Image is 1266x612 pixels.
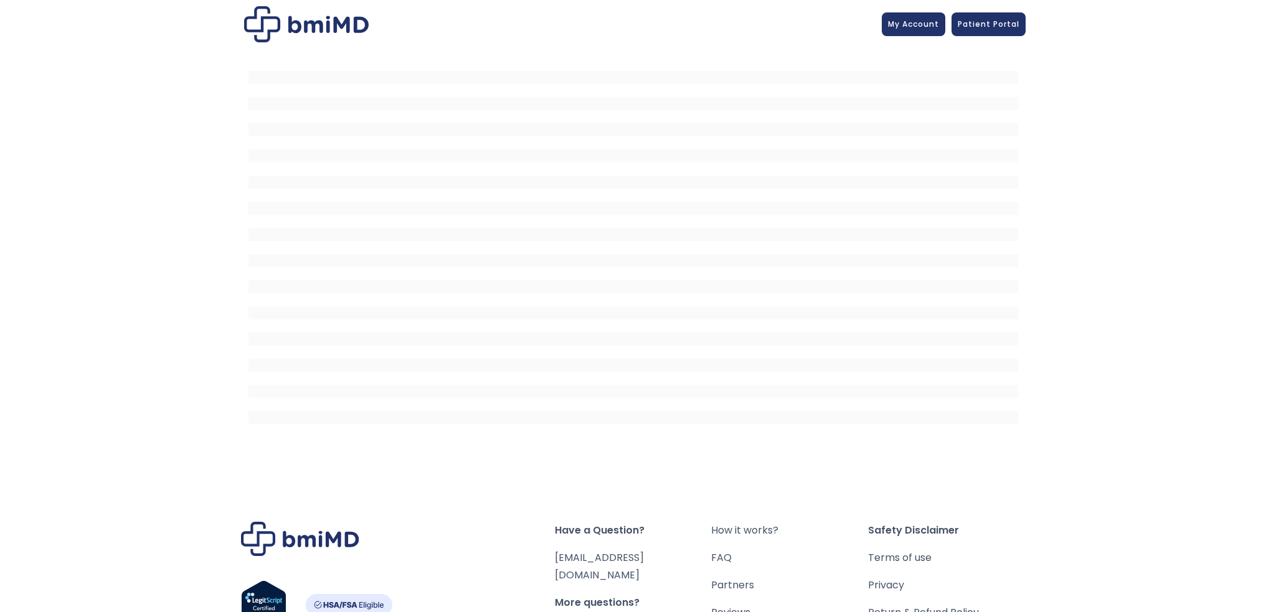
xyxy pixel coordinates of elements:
[711,522,868,539] a: How it works?
[882,12,945,36] a: My Account
[888,19,939,29] span: My Account
[555,550,644,582] a: [EMAIL_ADDRESS][DOMAIN_NAME]
[248,58,1018,431] iframe: MDI Patient Messaging Portal
[711,577,868,594] a: Partners
[952,12,1026,36] a: Patient Portal
[244,6,369,42] img: Patient Messaging Portal
[241,522,359,556] img: Brand Logo
[868,549,1025,567] a: Terms of use
[958,19,1019,29] span: Patient Portal
[868,577,1025,594] a: Privacy
[555,522,712,539] span: Have a Question?
[868,522,1025,539] span: Safety Disclaimer
[555,594,712,611] span: More questions?
[711,549,868,567] a: FAQ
